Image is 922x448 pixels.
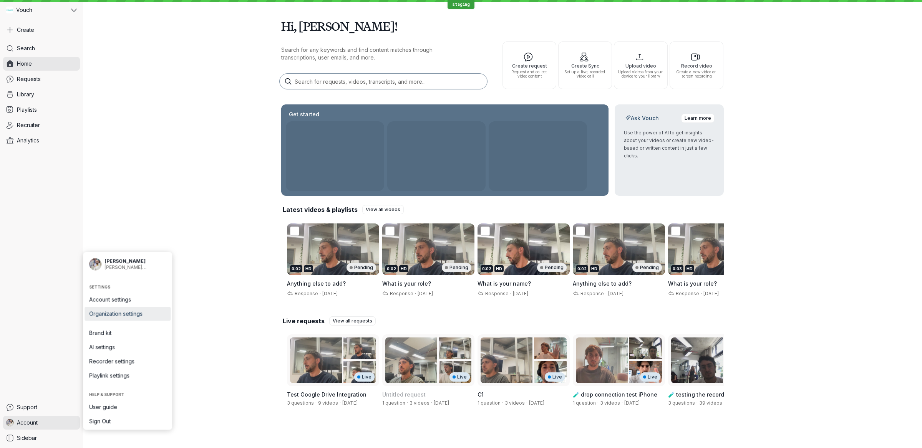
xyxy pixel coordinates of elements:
div: 0:02 [290,265,302,272]
div: Pending [632,263,662,272]
span: · [509,291,513,297]
span: [DATE] [418,291,433,296]
span: User guide [89,403,166,411]
div: HD [590,265,599,272]
span: Support [17,403,37,411]
h1: Hi, [PERSON_NAME]! [281,15,724,37]
span: Playlink settings [89,372,166,380]
p: Search for any keywords and find content matches through transcriptions, user emails, and more. [281,46,466,61]
img: Gary Zurnamer avatar [6,419,14,427]
span: Requests [17,75,41,83]
span: Help & support [89,392,166,397]
a: Gary Zurnamer avatarAccount [3,416,80,430]
a: View all videos [362,205,404,214]
a: User guide [85,400,171,414]
button: Create requestRequest and collect video content [502,41,556,89]
span: 39 videos [699,400,722,406]
span: View all videos [366,206,400,213]
a: Requests [3,72,80,86]
span: Home [17,60,32,68]
div: 0:02 [576,265,588,272]
div: HD [685,265,694,272]
a: AI settings [85,341,171,354]
span: 🧪 testing the recorder webkit blob array buffer ting [668,391,754,405]
a: Search [3,41,80,55]
span: Analytics [17,137,39,144]
span: Vouch [16,6,32,14]
a: Home [3,57,80,71]
h2: Live requests [283,317,325,325]
span: 🧪 drop connection test iPhone [573,391,657,398]
span: · [525,400,529,406]
span: Recruiter [17,121,40,129]
a: Brand kit [85,326,171,340]
span: Anything else to add? [287,280,346,287]
div: 0:02 [481,265,493,272]
img: Vouch avatar [6,7,13,13]
span: · [620,400,624,406]
span: Created by Gary Zurnamer [342,400,358,406]
span: Response [579,291,604,296]
button: Record videoCreate a new video or screen recording [670,41,723,89]
div: Pending [537,263,567,272]
span: · [413,291,418,297]
p: Use the power of AI to get insights about your videos or create new video-based or written conten... [624,129,715,160]
span: 9 videos [318,400,338,406]
div: Pending [347,263,376,272]
span: Upload videos from your device to your library [617,70,664,78]
span: Record video [673,63,720,68]
span: What is your role? [382,280,431,287]
span: · [596,400,600,406]
div: HD [494,265,504,272]
span: · [338,400,342,406]
div: 0:03 [671,265,683,272]
span: Sign Out [89,418,166,425]
span: [DATE] [322,291,338,296]
span: Create Sync [562,63,609,68]
div: HD [304,265,313,272]
span: Sidebar [17,434,37,442]
span: Account settings [89,296,166,304]
div: 0:02 [385,265,398,272]
div: Vouch [3,3,70,17]
a: Recruiter [3,118,80,132]
a: Learn more [681,114,715,123]
a: Sidebar [3,431,80,445]
div: HD [399,265,408,272]
a: Support [3,400,80,414]
span: Created by Gary Zurnamer [529,400,544,406]
input: Search for requests, videos, transcripts, and more... [280,74,487,89]
span: 1 question [382,400,405,406]
a: Recorder settings [85,355,171,369]
span: [PERSON_NAME][EMAIL_ADDRESS][DOMAIN_NAME] [104,265,166,271]
span: What is your name? [478,280,531,287]
a: Organization settings [85,307,171,321]
span: Create a new video or screen recording [673,70,720,78]
a: View all requests [329,316,376,326]
span: · [695,400,699,406]
span: 3 questions [668,400,695,406]
span: · [722,400,726,406]
span: 3 videos [600,400,620,406]
span: · [314,400,318,406]
span: Set up a live, recorded video call [562,70,609,78]
span: 3 videos [505,400,525,406]
span: · [699,291,703,297]
span: 3 videos [410,400,429,406]
span: Created by Jay Almaraz [624,400,640,406]
span: Organization settings [89,310,166,318]
span: [DATE] [608,291,624,296]
img: Gary Zurnamer avatar [89,258,101,271]
span: Recorder settings [89,358,166,365]
a: Playlink settings [85,369,171,383]
span: Library [17,91,34,98]
span: [DATE] [513,291,528,296]
a: Account settings [85,293,171,307]
h2: Latest videos & playlists [283,205,358,214]
a: Library [3,88,80,101]
span: Anything else to add? [573,280,632,287]
span: Account [17,419,38,427]
span: Response [484,291,509,296]
span: What is your role? [668,280,717,287]
a: Analytics [3,134,80,147]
